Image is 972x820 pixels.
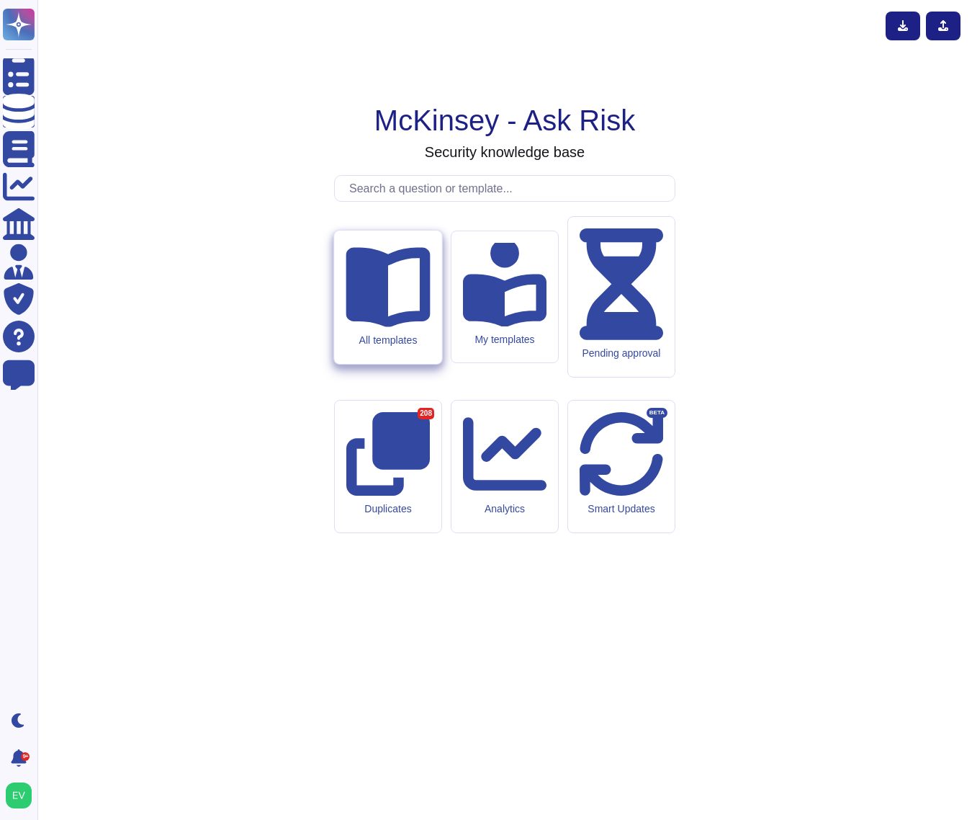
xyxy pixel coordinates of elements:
[580,347,663,360] div: Pending approval
[6,783,32,808] img: user
[647,408,667,418] div: BETA
[21,752,30,761] div: 9+
[463,503,546,515] div: Analytics
[346,334,430,346] div: All templates
[425,143,585,161] h3: Security knowledge base
[580,503,663,515] div: Smart Updates
[463,334,546,346] div: My templates
[418,408,434,419] div: 208
[374,103,635,138] h1: McKinsey - Ask Risk
[342,176,675,201] input: Search a question or template...
[346,503,430,515] div: Duplicates
[3,780,42,811] button: user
